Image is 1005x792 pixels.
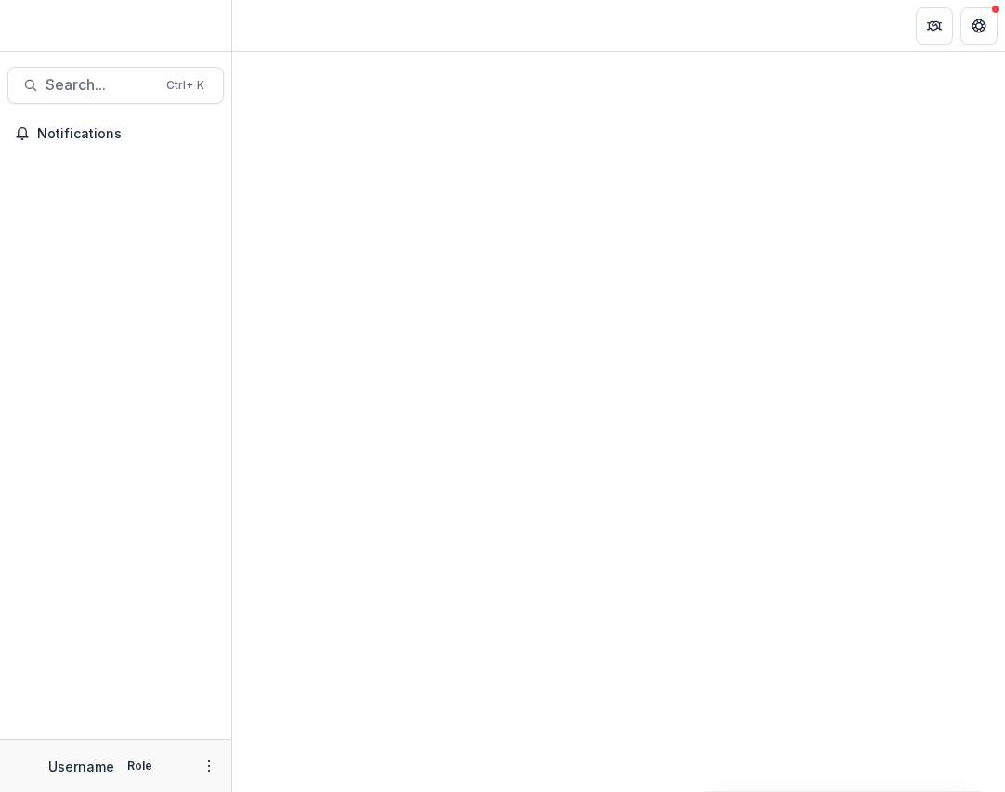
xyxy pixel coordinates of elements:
p: Username [48,757,114,776]
nav: breadcrumb [240,12,319,39]
button: Search... [7,67,224,104]
div: Ctrl + K [163,75,208,96]
button: Get Help [960,7,998,45]
p: Role [122,758,158,774]
button: Notifications [7,119,224,149]
button: Partners [916,7,953,45]
span: Search... [46,76,155,94]
button: More [198,755,220,777]
span: Notifications [37,126,216,142]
